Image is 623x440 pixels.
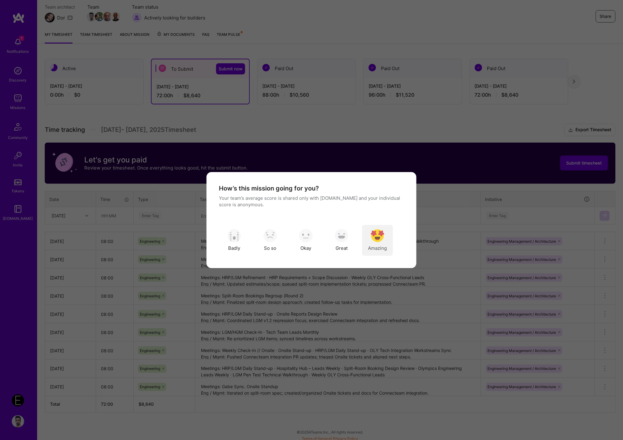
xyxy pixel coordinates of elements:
p: Your team’s average score is shared only with [DOMAIN_NAME] and your individual score is anonymous. [219,195,404,208]
span: Okay [301,245,311,252]
img: soso [335,229,349,243]
h4: How’s this mission going for you? [219,184,319,192]
span: Badly [228,245,240,252]
div: modal [207,172,416,268]
img: soso [263,229,277,243]
img: soso [371,229,384,243]
span: Great [336,245,348,252]
img: soso [228,229,241,243]
img: soso [299,229,313,243]
span: Amazing [368,245,387,252]
span: So so [264,245,276,252]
